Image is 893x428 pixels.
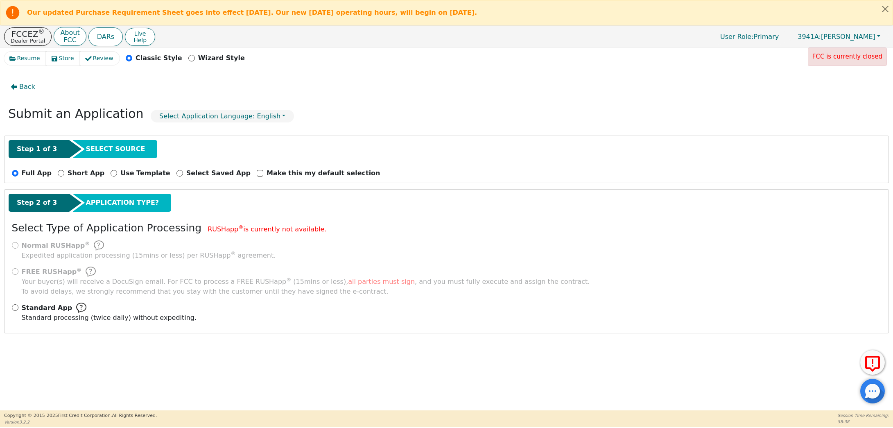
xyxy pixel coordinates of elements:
[348,278,415,285] span: all parties must sign
[4,77,42,96] button: Back
[120,168,170,178] p: Use Template
[93,54,113,63] span: Review
[198,53,245,63] p: Wizard Style
[838,412,889,419] p: Session Time Remaining:
[86,198,159,208] span: APPLICATION TYPE?
[86,144,145,154] span: SELECT SOURCE
[60,37,79,43] p: FCC
[22,303,72,313] span: Standard App
[133,30,147,37] span: Live
[231,251,235,256] sup: ®
[22,278,590,285] span: Your buyer(s) will receive a DocuSign email. For FCC to process a FREE RUSHapp ( 15 mins or less)...
[60,29,79,36] p: About
[238,224,243,230] sup: ®
[720,33,753,41] span: User Role :
[17,144,57,154] span: Step 1 of 3
[798,33,875,41] span: [PERSON_NAME]
[838,419,889,425] p: 58:38
[68,168,104,178] p: Short App
[112,413,157,418] span: All Rights Reserved.
[4,412,157,419] p: Copyright © 2015- 2025 First Credit Corporation.
[19,82,35,92] span: Back
[77,267,81,273] sup: ®
[11,38,45,43] p: Dealer Portal
[17,54,40,63] span: Resume
[27,9,477,16] b: Our updated Purchase Requirement Sheet goes into effect [DATE]. Our new [DATE] operating hours, w...
[712,29,787,45] a: User Role:Primary
[267,168,380,178] p: Make this my default selection
[136,53,182,63] p: Classic Style
[22,314,197,322] span: Standard processing (twice daily) without expediting.
[88,27,123,46] button: DARs
[8,106,144,121] h2: Submit an Application
[22,242,90,249] span: Normal RUSHapp
[4,27,52,46] button: FCCEZ®Dealer Portal
[4,419,157,425] p: Version 3.2.2
[712,29,787,45] p: Primary
[22,268,82,276] span: FREE RUSHapp
[59,54,74,63] span: Store
[186,168,251,178] p: Select Saved App
[38,28,45,35] sup: ®
[133,37,147,43] span: Help
[125,28,155,46] button: LiveHelp
[12,222,202,234] h3: Select Type of Application Processing
[80,52,120,65] button: Review
[798,33,821,41] span: 3941A:
[86,267,96,277] img: Help Bubble
[151,110,294,122] button: Select Application Language: English
[878,0,893,17] button: Close alert
[85,241,90,247] sup: ®
[94,240,104,251] img: Help Bubble
[46,52,80,65] button: Store
[76,303,86,313] img: Help Bubble
[860,350,885,375] button: Report Error to FCC
[22,168,52,178] p: Full App
[286,277,291,283] sup: ®
[22,277,590,297] span: To avoid delays, we strongly recommend that you stay with the customer until they have signed the...
[812,53,882,60] span: FCC is currently closed
[11,30,45,38] p: FCCEZ
[17,198,57,208] span: Step 2 of 3
[54,27,86,46] button: AboutFCC
[4,52,46,65] button: Resume
[208,225,326,233] span: RUSHapp is currently not available.
[789,30,889,43] button: 3941A:[PERSON_NAME]
[22,251,276,259] span: Expedited application processing ( 15 mins or less) per RUSHapp agreement.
